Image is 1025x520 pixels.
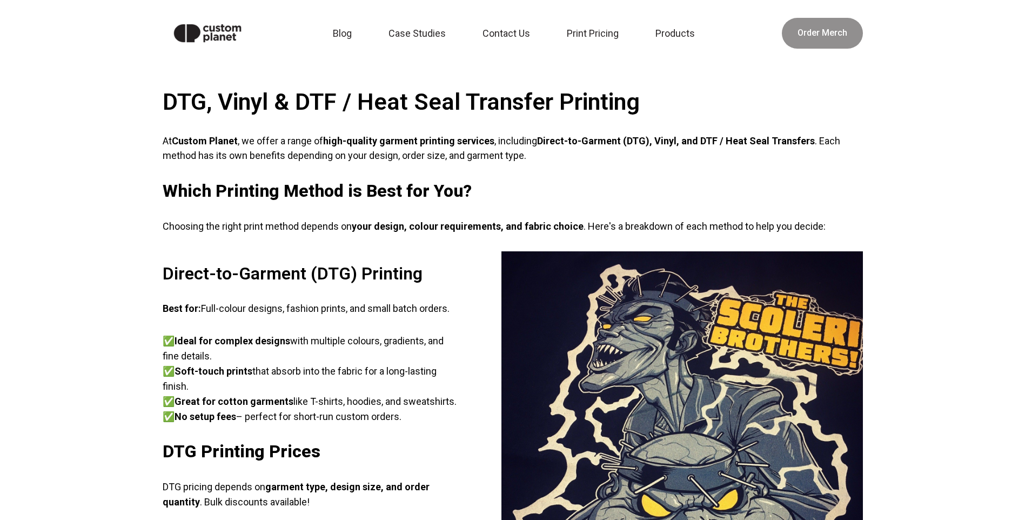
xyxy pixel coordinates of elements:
strong: Best for: [163,303,201,314]
h2: DTG, Vinyl & DTF / Heat Seal Transfer Printing [163,88,863,116]
strong: Custom Planet [172,135,238,146]
a: Products [649,22,708,45]
a: Blog [326,22,365,45]
h2: Direct-to-Garment (DTG) Printing [163,263,458,284]
strong: Which Printing Method is Best for You? [163,181,472,201]
a: Case Studies [382,22,459,45]
a: Order Merch [782,18,863,49]
a: Contact Us [476,22,543,45]
p: DTG pricing depends on . Bulk discounts available! [163,479,458,510]
iframe: Chat Widget [845,403,1025,520]
a: Print Pricing [560,22,632,45]
nav: Main navigation [265,22,768,45]
strong: high-quality garment printing services [323,135,494,146]
p: ✅ with multiple colours, gradients, and fine details. ✅ that absorb into the fabric for a long-la... [163,334,458,424]
strong: garment type, design size, and order quantity [163,481,430,508]
div: Widget pro chat [845,403,1025,520]
strong: Great for cotton garments [175,396,293,407]
strong: Soft-touch prints [175,365,252,377]
strong: DTG Printing Prices [163,441,320,462]
img: Custom Planet logo in black [163,13,253,54]
p: At , we offer a range of , including . Each method has its own benefits depending on your design,... [163,134,863,164]
strong: Direct-to-Garment (DTG), Vinyl, and DTF / Heat Seal Transfers [537,135,815,146]
strong: Ideal for complex designs [175,335,290,346]
p: Full-colour designs, fashion prints, and small batch orders. [163,301,458,316]
p: Choosing the right print method depends on . Here's a breakdown of each method to help you decide: [163,219,863,234]
strong: No setup fees [175,411,236,422]
strong: your design, colour requirements, and fabric choice [352,221,584,232]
